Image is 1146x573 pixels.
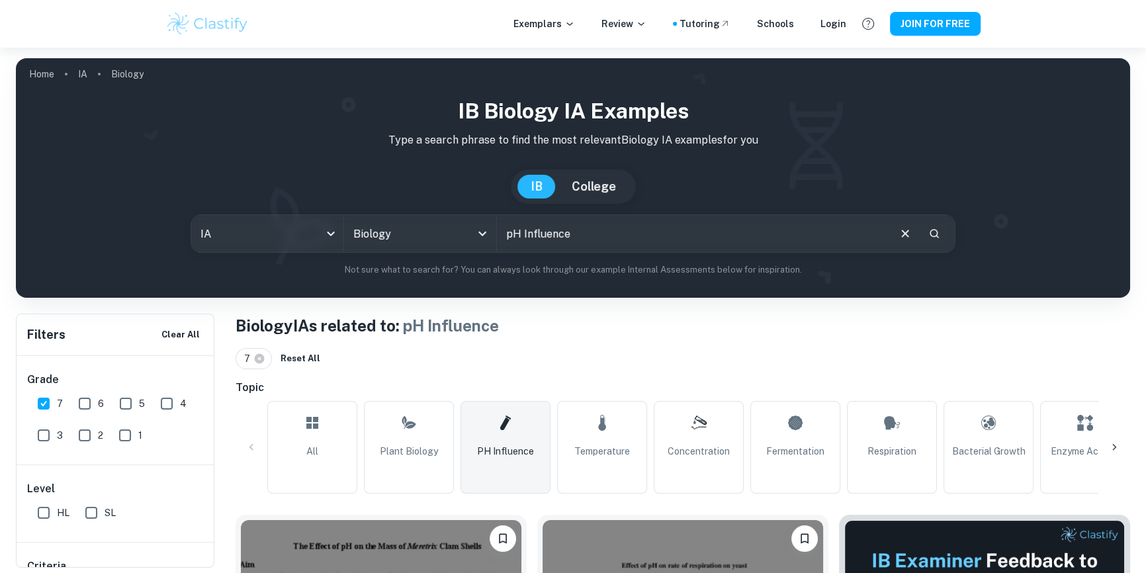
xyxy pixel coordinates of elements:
[668,444,730,459] span: Concentration
[857,13,879,35] button: Help and Feedback
[78,65,87,83] a: IA
[1051,444,1120,459] span: Enzyme Activity
[16,58,1130,298] img: profile cover
[893,221,918,246] button: Clear
[191,215,343,252] div: IA
[57,396,63,411] span: 7
[497,215,888,252] input: E.g. photosynthesis, coffee and protein, HDI and diabetes...
[574,444,630,459] span: Temperature
[26,132,1120,148] p: Type a search phrase to find the most relevant Biology IA examples for you
[473,224,492,243] button: Open
[57,506,69,520] span: HL
[26,263,1120,277] p: Not sure what to search for? You can always look through our example Internal Assessments below f...
[165,11,249,37] img: Clastify logo
[98,396,104,411] span: 6
[791,525,818,552] button: Please log in to bookmark exemplars
[490,525,516,552] button: Please log in to bookmark exemplars
[601,17,646,31] p: Review
[477,444,534,459] span: pH Influence
[680,17,730,31] a: Tutoring
[236,380,1130,396] h6: Topic
[820,17,846,31] a: Login
[513,17,575,31] p: Exemplars
[180,396,187,411] span: 4
[277,349,324,369] button: Reset All
[27,326,66,344] h6: Filters
[158,325,203,345] button: Clear All
[380,444,438,459] span: Plant Biology
[952,444,1026,459] span: Bacterial Growth
[27,372,204,388] h6: Grade
[138,428,142,443] span: 1
[244,351,256,366] span: 7
[27,481,204,497] h6: Level
[139,396,145,411] span: 5
[890,12,981,36] button: JOIN FOR FREE
[766,444,824,459] span: Fermentation
[923,222,946,245] button: Search
[57,428,63,443] span: 3
[558,175,629,198] button: College
[306,444,318,459] span: All
[111,67,144,81] p: Biology
[236,348,272,369] div: 7
[517,175,556,198] button: IB
[757,17,794,31] a: Schools
[29,65,54,83] a: Home
[867,444,916,459] span: Respiration
[105,506,116,520] span: SL
[236,314,1130,337] h1: Biology IAs related to:
[26,95,1120,127] h1: IB Biology IA examples
[403,316,499,335] span: pH Influence
[98,428,103,443] span: 2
